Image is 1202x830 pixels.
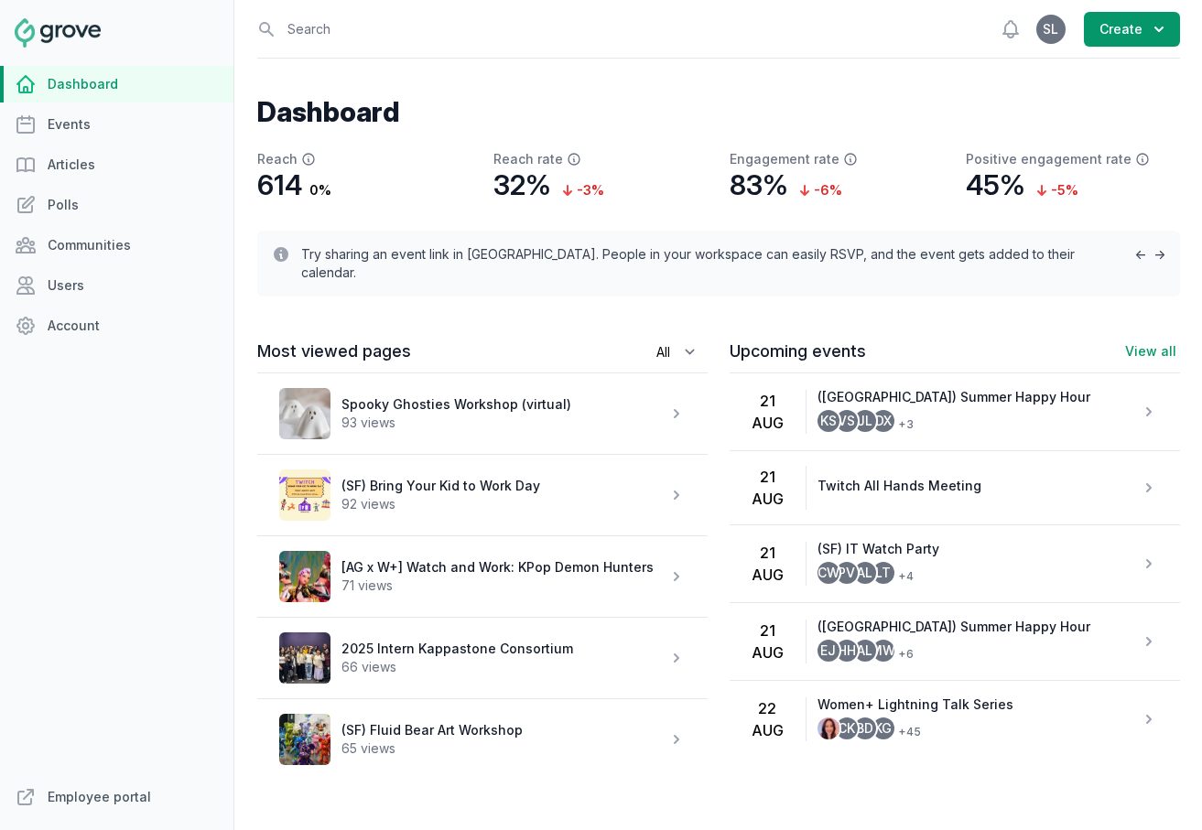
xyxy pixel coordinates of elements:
a: 21AugTwitch All Hands Meeting [730,451,1180,524]
span: KS [820,415,837,427]
h3: Aug [752,412,784,434]
p: 93 views [341,414,667,432]
p: -3 % [558,181,604,199]
p: (SF) Fluid Bear Art Workshop [341,721,667,739]
span: + 3 [891,414,914,436]
p: 0 % [309,181,331,199]
span: + 6 [891,643,914,665]
p: ([GEOGRAPHIC_DATA]) Summer Happy Hour [818,618,1140,636]
span: DX [875,415,892,427]
a: (SF) Fluid Bear Art Workshop65 views [257,699,708,780]
h3: Aug [752,719,784,741]
a: 2025 Intern Kappastone Consortium66 views [257,618,708,698]
p: 65 views [341,739,667,758]
p: 2025 Intern Kappastone Consortium [341,640,667,658]
h2: 21 [760,542,775,564]
p: 92 views [341,495,667,513]
h3: Most viewed pages [257,340,546,362]
h3: Aug [752,641,784,663]
span: CK [838,722,855,735]
span: VS [838,415,855,427]
span: BD [856,722,873,735]
p: 83% [730,168,788,201]
p: 71 views [341,577,667,595]
p: -6 % [796,181,842,199]
span: + 4 [891,566,914,587]
span: PV [838,566,855,579]
p: 66 views [341,658,667,676]
p: Engagement rate [730,150,944,168]
p: [AG x W+] Watch and Work: KPop Demon Hunters [341,558,667,577]
a: 21Aug([GEOGRAPHIC_DATA]) Summer Happy HourKSVSJLDX+3 [730,373,1180,450]
span: EJ [820,644,836,657]
button: Create [1084,12,1180,47]
p: Twitch All Hands Meeting [818,477,1140,495]
span: ← [1134,246,1146,262]
span: MW [871,644,895,657]
a: 21Aug([GEOGRAPHIC_DATA]) Summer Happy HourEJHHALMW+6 [730,603,1180,680]
h1: Dashboard [257,95,1180,128]
span: AL [857,566,872,579]
p: (SF) Bring Your Kid to Work Day [341,477,667,495]
span: → [1153,246,1165,262]
p: Spooky Ghosties Workshop (virtual) [341,395,667,414]
h2: 21 [760,390,775,412]
span: LT [875,566,891,579]
span: JL [857,415,872,427]
a: (SF) Bring Your Kid to Work Day92 views [257,455,708,535]
span: KG [874,722,892,735]
p: (SF) IT Watch Party [818,540,1140,558]
p: 45% [966,168,1025,201]
a: 22AugWomen+ Lightning Talk SeriesCKBDKG+45 [730,681,1180,758]
a: Spooky Ghosties Workshop (virtual)93 views [257,373,708,454]
h2: 21 [760,466,775,488]
a: View all [1121,342,1180,361]
p: ([GEOGRAPHIC_DATA]) Summer Happy Hour [818,388,1140,406]
p: Reach [257,150,471,168]
p: Reach rate [493,150,708,168]
span: + 45 [891,721,921,743]
span: CW [818,566,839,579]
p: Try sharing an event link in [GEOGRAPHIC_DATA]. People in your workspace can easily RSVP, and the... [301,245,1112,282]
p: Positive engagement rate [966,150,1180,168]
p: Women+ Lightning Talk Series [818,695,1140,714]
h3: Aug [752,564,784,586]
span: SL [1043,23,1058,36]
p: 614 [257,168,302,201]
p: 32% [493,168,551,201]
h2: 21 [760,620,775,641]
p: -5 % [1033,181,1078,199]
span: HH [838,644,856,657]
a: [AG x W+] Watch and Work: KPop Demon Hunters71 views [257,536,708,617]
h2: 22 [758,697,776,719]
span: AL [857,644,872,657]
h3: Aug [752,488,784,510]
img: Grove [15,18,101,48]
button: SL [1036,15,1066,44]
a: 21Aug(SF) IT Watch PartyCWPVALLT+4 [730,525,1180,602]
h3: Upcoming events [730,340,1121,362]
